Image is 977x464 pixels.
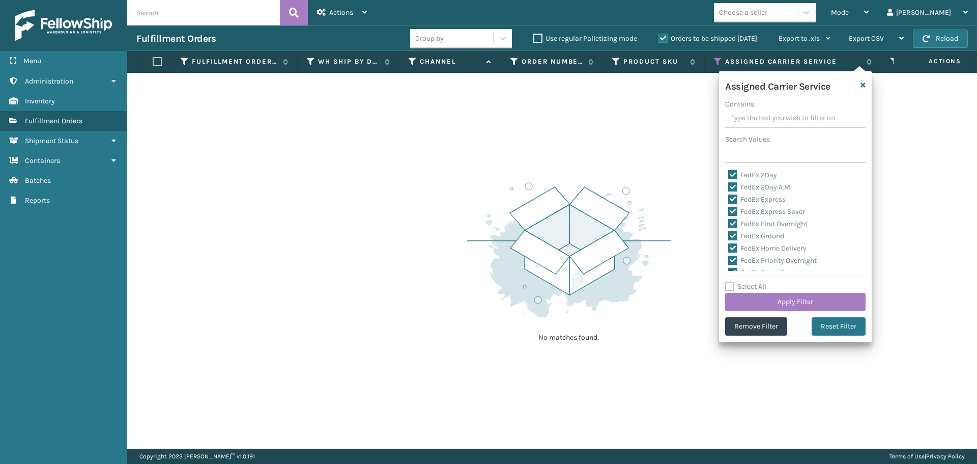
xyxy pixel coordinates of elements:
label: Select All [725,282,766,291]
button: Reset Filter [812,317,866,336]
label: Channel [420,57,481,66]
label: FedEx Express [728,195,786,204]
div: Choose a seller [719,7,767,18]
label: Orders to be shipped [DATE] [658,34,757,43]
label: FedEx Home Delivery [728,244,807,253]
span: Export CSV [849,34,884,43]
span: Actions [897,53,967,70]
p: Copyright 2023 [PERSON_NAME]™ v 1.0.191 [139,449,255,464]
span: Containers [25,156,60,165]
h3: Fulfillment Orders [136,33,216,45]
span: Shipment Status [25,137,78,145]
img: logo [15,10,112,41]
div: Group by [415,33,444,44]
label: FedEx Ground [728,232,784,240]
label: FedEx First Overnight [728,220,808,228]
button: Apply Filter [725,293,866,311]
label: FedEx Express Saver [728,207,805,216]
span: Menu [23,57,41,65]
span: Mode [831,8,849,17]
span: Batches [25,176,51,185]
label: Use regular Palletizing mode [533,34,637,43]
label: FedEx 2Day [728,171,777,179]
button: Remove Filter [725,317,787,336]
label: WH Ship By Date [318,57,380,66]
label: FedEx Priority Overnight [728,256,817,265]
label: Product SKU [623,57,685,66]
label: Fulfillment Order Id [192,57,278,66]
input: Type the text you wish to filter on [725,110,866,128]
label: Contains [725,99,754,110]
h4: Assigned Carrier Service [725,77,830,93]
span: Reports [25,196,50,205]
span: Actions [329,8,353,17]
span: Administration [25,77,73,86]
span: Export to .xls [779,34,820,43]
label: Search Values [725,134,770,145]
button: Reload [913,30,968,48]
span: Inventory [25,97,55,105]
label: Order Number [522,57,583,66]
span: Fulfillment Orders [25,117,82,125]
label: FedEx SmartPost [728,268,795,277]
label: Assigned Carrier Service [725,57,861,66]
label: FedEx 2Day A.M. [728,183,792,192]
